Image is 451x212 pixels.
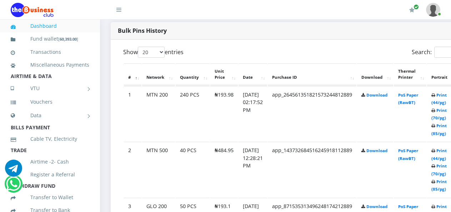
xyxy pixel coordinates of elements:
[142,63,175,86] th: Network: activate to sort column ascending
[366,148,387,153] a: Download
[431,163,447,176] a: Print (70/pg)
[124,86,141,141] td: 1
[11,94,89,110] a: Vouchers
[11,3,54,17] img: Logo
[210,86,238,141] td: ₦193.98
[239,142,267,197] td: [DATE] 12:28:21 PM
[210,63,238,86] th: Unit Price: activate to sort column ascending
[138,47,165,58] select: Showentries
[426,3,440,17] img: User
[357,63,393,86] th: Download: activate to sort column ascending
[124,142,141,197] td: 2
[268,86,356,141] td: app_264561351821573244812889
[210,142,238,197] td: ₦484.95
[268,63,356,86] th: Purchase ID: activate to sort column ascending
[176,86,210,141] td: 240 PCS
[239,86,267,141] td: [DATE] 02:17:52 PM
[11,31,89,47] a: Fund wallet[60,393.00]
[431,148,447,161] a: Print (44/pg)
[58,36,78,42] small: [ ]
[394,63,426,86] th: Thermal Printer: activate to sort column ascending
[11,57,89,73] a: Miscellaneous Payments
[366,204,387,209] a: Download
[11,18,89,34] a: Dashboard
[398,148,418,161] a: PoS Paper (RawBT)
[176,142,210,197] td: 40 PCS
[409,7,415,13] i: Renew/Upgrade Subscription
[60,36,77,42] b: 60,393.00
[239,63,267,86] th: Date: activate to sort column ascending
[176,63,210,86] th: Quantity: activate to sort column ascending
[123,47,184,58] label: Show entries
[142,142,175,197] td: MTN 500
[431,179,447,192] a: Print (85/pg)
[11,154,89,170] a: Airtime -2- Cash
[124,63,141,86] th: #: activate to sort column descending
[431,92,447,105] a: Print (44/pg)
[118,27,167,35] strong: Bulk Pins History
[5,165,22,177] a: Chat for support
[6,181,21,192] a: Chat for support
[11,166,89,183] a: Register a Referral
[366,92,387,98] a: Download
[11,44,89,60] a: Transactions
[11,107,89,124] a: Data
[11,189,89,206] a: Transfer to Wallet
[11,79,89,97] a: VTU
[431,108,447,121] a: Print (70/pg)
[398,92,418,105] a: PoS Paper (RawBT)
[11,131,89,147] a: Cable TV, Electricity
[414,4,419,10] span: Renew/Upgrade Subscription
[431,123,447,136] a: Print (85/pg)
[268,142,356,197] td: app_143732684516245918112889
[142,86,175,141] td: MTN 200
